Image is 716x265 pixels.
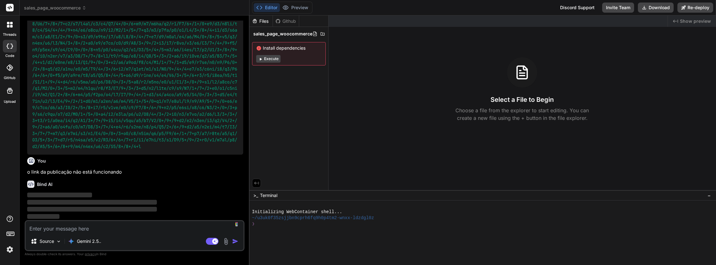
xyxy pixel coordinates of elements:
label: Upload [4,99,16,104]
div: Github [273,18,299,24]
button: − [706,190,712,200]
span: ‌ [27,207,157,212]
button: Download [638,3,674,13]
span: ❯ [252,221,255,227]
p: Always double-check its answers. Your in Bind [25,251,244,257]
label: threads [3,32,16,37]
span: ‌ [27,200,157,205]
img: settings [4,244,15,255]
span: Install dependencies [256,45,322,51]
img: icon [232,238,238,244]
button: Editor [254,3,280,12]
h6: Bind AI [37,181,52,188]
span: >_ [253,192,258,199]
span: sales_page_woocommerce [24,5,86,11]
span: Show preview [680,18,711,24]
label: code [5,53,14,59]
button: Invite Team [602,3,634,13]
p: Choose a file from the explorer to start editing. You can create a new file using the + button in... [451,107,593,122]
button: Preview [280,3,311,12]
span: ~/u3uk0f35zsjjbn9cprh6fq9h0p4tm2-wnxx-ldzdgl0z [252,215,374,221]
span: sales_page_woocommerce [253,31,312,37]
div: Discord Support [556,3,598,13]
img: attachment [222,238,230,245]
span: privacy [85,252,96,256]
p: Source [40,238,54,244]
img: Gemini 2.5 Pro [68,238,74,244]
span: Terminal [260,192,277,199]
p: o link da publicação não está funcionando [27,169,243,176]
button: Execute [256,55,281,63]
span: ‌ [27,193,92,197]
button: Re-deploy [677,3,713,13]
h6: You [37,158,46,164]
span: ‌ [27,214,59,219]
label: GitHub [4,75,15,81]
span: − [707,192,711,199]
h3: Select a File to Begin [491,95,554,104]
p: Gemini 2.5.. [77,238,101,244]
span: Initializing WebContainer shell... [252,209,342,215]
img: Pick Models [56,239,61,244]
div: Files [250,18,273,24]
